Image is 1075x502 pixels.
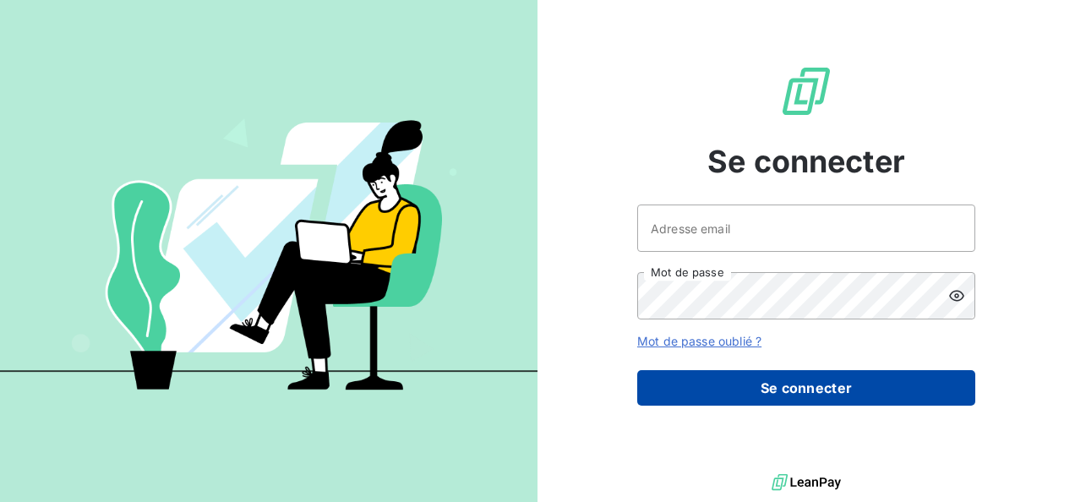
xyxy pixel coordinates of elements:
button: Se connecter [637,370,975,406]
img: Logo LeanPay [779,64,833,118]
img: logo [772,470,841,495]
span: Se connecter [707,139,905,184]
input: placeholder [637,205,975,252]
a: Mot de passe oublié ? [637,334,761,348]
